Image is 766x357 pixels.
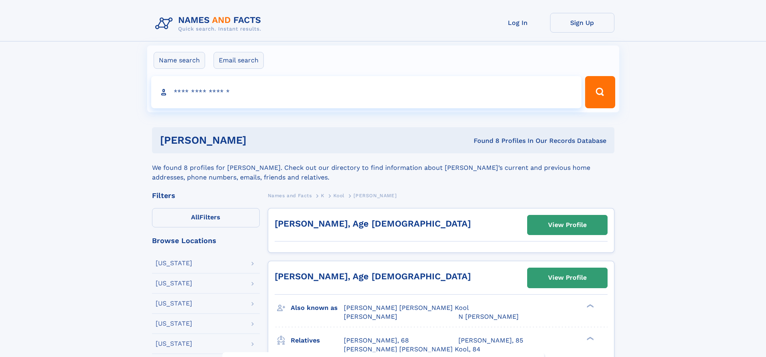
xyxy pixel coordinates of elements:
div: [US_STATE] [156,260,192,266]
a: Log In [486,13,550,33]
div: ❯ [585,336,594,341]
h3: Relatives [291,334,344,347]
a: [PERSON_NAME], Age [DEMOGRAPHIC_DATA] [275,219,471,229]
div: Found 8 Profiles In Our Records Database [360,136,606,145]
a: [PERSON_NAME], 68 [344,336,409,345]
span: Kool [333,193,344,198]
a: Kool [333,190,344,200]
div: [US_STATE] [156,340,192,347]
a: [PERSON_NAME] [PERSON_NAME] Kool, 84 [344,345,481,354]
div: Filters [152,192,260,199]
label: Filters [152,208,260,227]
span: All [191,213,199,221]
a: View Profile [528,215,607,235]
h1: [PERSON_NAME] [160,135,360,145]
button: Search Button [585,76,615,108]
div: [US_STATE] [156,320,192,327]
label: Name search [154,52,205,69]
div: We found 8 profiles for [PERSON_NAME]. Check out our directory to find information about [PERSON_... [152,153,614,182]
a: View Profile [528,268,607,287]
label: Email search [214,52,264,69]
div: [US_STATE] [156,280,192,287]
span: [PERSON_NAME] [344,313,397,320]
div: View Profile [548,268,587,287]
a: K [321,190,324,200]
h3: Also known as [291,301,344,315]
input: search input [151,76,582,108]
div: [US_STATE] [156,300,192,307]
div: View Profile [548,216,587,234]
a: [PERSON_NAME], 85 [458,336,523,345]
span: N [PERSON_NAME] [458,313,519,320]
a: Sign Up [550,13,614,33]
span: [PERSON_NAME] [PERSON_NAME] Kool [344,304,469,312]
a: Names and Facts [268,190,312,200]
img: Logo Names and Facts [152,13,268,35]
a: [PERSON_NAME], Age [DEMOGRAPHIC_DATA] [275,271,471,281]
div: ❯ [585,303,594,308]
div: Browse Locations [152,237,260,244]
span: K [321,193,324,198]
span: [PERSON_NAME] [353,193,396,198]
